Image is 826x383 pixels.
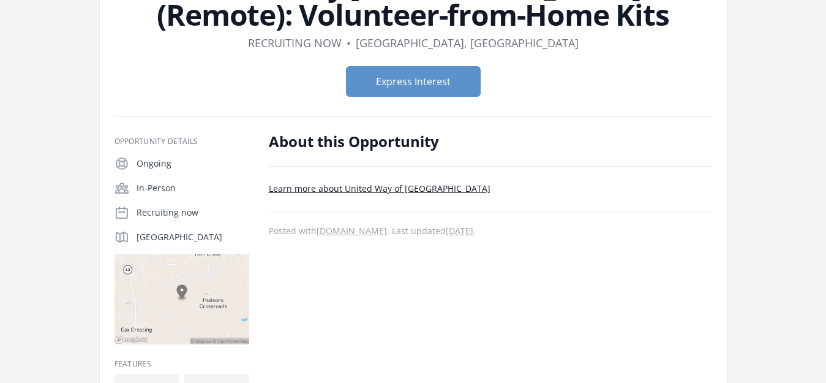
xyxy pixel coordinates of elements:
div: • [347,34,351,51]
abbr: Wed, Aug 13, 2025 10:40 PM [446,225,473,237]
p: In-Person [137,182,249,194]
p: Posted with . Last updated . [269,226,712,236]
h2: About this Opportunity [269,132,627,151]
p: [GEOGRAPHIC_DATA] [137,231,249,243]
img: Map [115,254,249,344]
dd: [GEOGRAPHIC_DATA], [GEOGRAPHIC_DATA] [356,34,579,51]
p: Recruiting now [137,207,249,219]
h3: Opportunity Details [115,137,249,146]
h3: Features [115,359,249,369]
p: Ongoing [137,157,249,170]
dd: Recruiting now [248,34,342,51]
a: [DOMAIN_NAME] [317,225,387,237]
a: Learn more about United Way of [GEOGRAPHIC_DATA] [269,183,490,194]
button: Express Interest [346,66,481,97]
